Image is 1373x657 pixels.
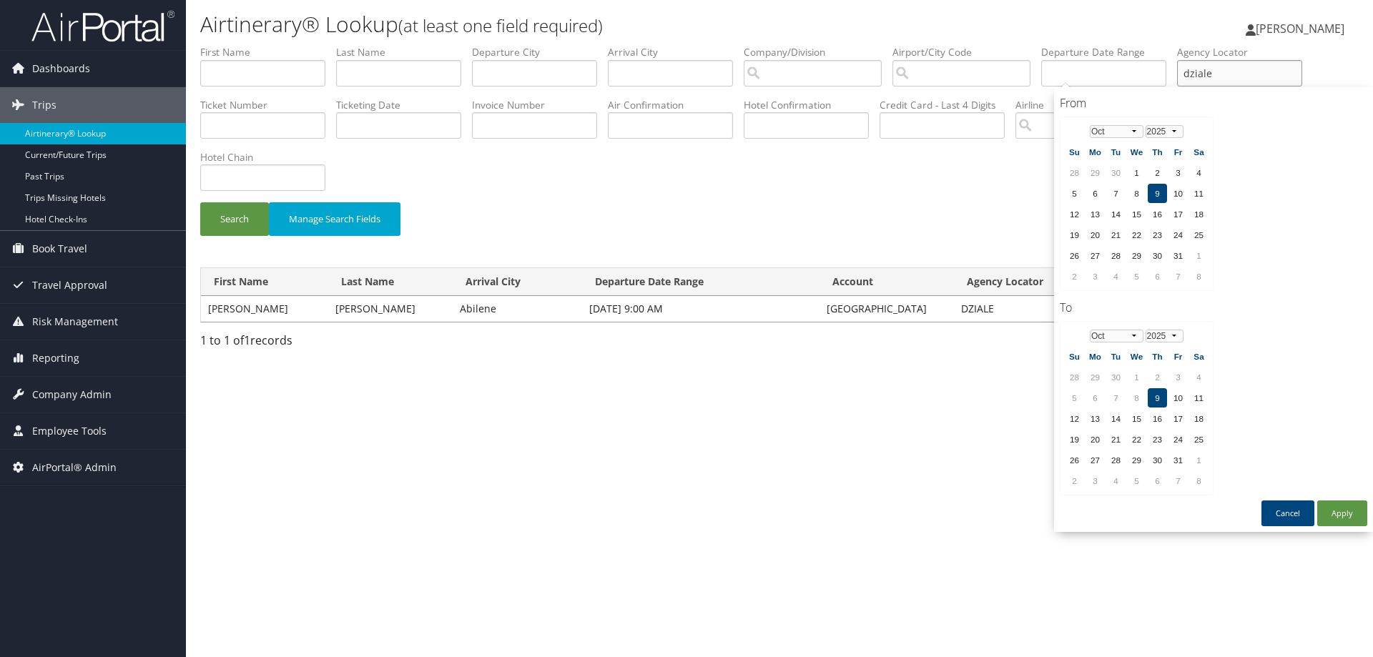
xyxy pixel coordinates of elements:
td: 16 [1148,409,1167,428]
label: First Name [200,45,336,59]
td: [DATE] 9:00 AM [582,296,820,322]
td: 8 [1189,267,1209,286]
label: Ticketing Date [336,98,472,112]
td: 31 [1168,246,1188,265]
td: 15 [1127,204,1146,224]
td: 23 [1148,225,1167,244]
td: 13 [1086,409,1105,428]
th: Su [1065,142,1084,162]
td: 12 [1065,409,1084,428]
th: Arrival City: activate to sort column ascending [453,268,582,296]
div: 1 to 1 of records [200,332,474,356]
td: 17 [1168,409,1188,428]
td: 11 [1189,388,1209,407]
td: 4 [1189,367,1209,387]
td: 18 [1189,409,1209,428]
th: Sa [1189,347,1209,366]
td: 29 [1127,246,1146,265]
td: Abilene [453,296,582,322]
th: Departure Date Range: activate to sort column descending [582,268,820,296]
td: DZIALE [954,296,1123,322]
label: Agency Locator [1177,45,1313,59]
td: 10 [1168,184,1188,203]
label: Company/Division [744,45,892,59]
td: 14 [1106,204,1126,224]
td: 6 [1148,471,1167,490]
td: 5 [1065,388,1084,407]
td: 18 [1189,204,1209,224]
span: Dashboards [32,51,90,87]
td: 7 [1168,267,1188,286]
td: 2 [1065,471,1084,490]
th: Account: activate to sort column ascending [820,268,954,296]
a: [PERSON_NAME] [1246,7,1359,50]
td: 5 [1127,471,1146,490]
th: Tu [1106,142,1126,162]
td: 20 [1086,225,1105,244]
td: 9 [1148,388,1167,407]
td: 25 [1189,430,1209,449]
label: Credit Card - Last 4 Digits [880,98,1015,112]
label: Hotel Confirmation [744,98,880,112]
td: 7 [1168,471,1188,490]
td: 1 [1127,367,1146,387]
td: 5 [1065,184,1084,203]
td: 23 [1148,430,1167,449]
td: [PERSON_NAME] [328,296,453,322]
td: 21 [1106,430,1126,449]
th: Fr [1168,142,1188,162]
td: 3 [1086,267,1105,286]
span: Company Admin [32,377,112,413]
th: We [1127,142,1146,162]
th: Tu [1106,347,1126,366]
td: 29 [1127,450,1146,470]
label: Airline [1015,98,1164,112]
td: 14 [1106,409,1126,428]
td: 1 [1127,163,1146,182]
td: 4 [1106,267,1126,286]
label: Departure Date Range [1041,45,1177,59]
td: 30 [1148,246,1167,265]
img: airportal-logo.png [31,9,174,43]
th: First Name: activate to sort column ascending [201,268,328,296]
td: 30 [1106,163,1126,182]
td: 26 [1065,246,1084,265]
td: 17 [1168,204,1188,224]
td: 24 [1168,225,1188,244]
th: Agency Locator: activate to sort column ascending [954,268,1123,296]
td: 6 [1086,388,1105,407]
td: 11 [1189,184,1209,203]
span: Risk Management [32,304,118,340]
td: 8 [1189,471,1209,490]
h4: To [1060,300,1214,315]
label: Arrival City [608,45,744,59]
td: 29 [1086,367,1105,387]
label: Invoice Number [472,98,608,112]
th: We [1127,347,1146,366]
td: 8 [1127,388,1146,407]
td: 7 [1106,184,1126,203]
td: 27 [1086,450,1105,470]
td: 3 [1168,163,1188,182]
td: [PERSON_NAME] [201,296,328,322]
label: Air Confirmation [608,98,744,112]
td: 29 [1086,163,1105,182]
span: Employee Tools [32,413,107,449]
h4: From [1060,95,1214,111]
span: [PERSON_NAME] [1256,21,1344,36]
td: 12 [1065,204,1084,224]
td: 22 [1127,430,1146,449]
td: 31 [1168,450,1188,470]
button: Cancel [1261,500,1314,526]
td: 1 [1189,246,1209,265]
td: 5 [1127,267,1146,286]
td: 13 [1086,204,1105,224]
td: 28 [1065,367,1084,387]
span: Trips [32,87,56,123]
th: Sa [1189,142,1209,162]
td: 6 [1148,267,1167,286]
td: 1 [1189,450,1209,470]
th: Mo [1086,142,1105,162]
button: Search [200,202,269,236]
span: AirPortal® Admin [32,450,117,485]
